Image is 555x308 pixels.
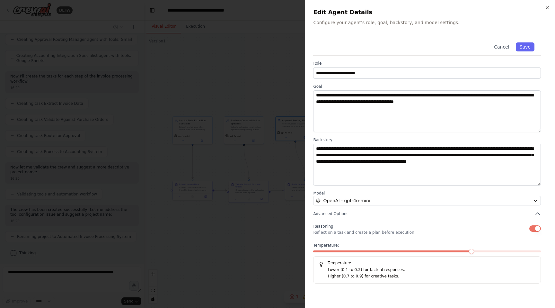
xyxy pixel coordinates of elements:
span: Temperature: [313,243,339,248]
button: Advanced Options [313,211,541,217]
span: OpenAI - gpt-4o-mini [323,197,370,204]
h2: Edit Agent Details [313,8,547,17]
span: Reasoning [313,224,333,229]
p: Configure your agent's role, goal, backstory, and model settings. [313,19,547,26]
p: Reflect on a task and create a plan before execution [313,230,414,235]
p: Higher (0.7 to 0.9) for creative tasks. [328,273,535,280]
label: Model [313,191,541,196]
span: Advanced Options [313,211,348,216]
button: Cancel [490,42,513,51]
button: Save [516,42,534,51]
button: OpenAI - gpt-4o-mini [313,196,541,205]
p: Lower (0.1 to 0.3) for factual responses. [328,267,535,273]
label: Goal [313,84,541,89]
h5: Temperature [319,260,535,266]
label: Backstory [313,137,541,142]
label: Role [313,61,541,66]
